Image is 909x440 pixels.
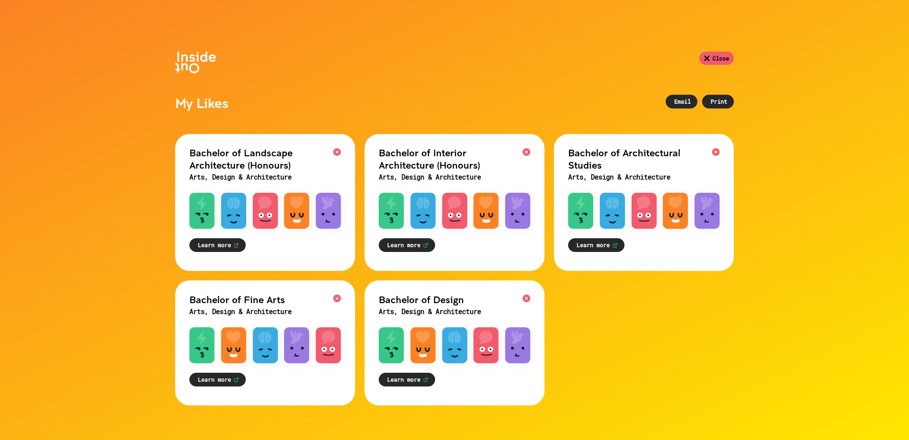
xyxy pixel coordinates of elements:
div: Print [702,95,734,108]
a: Learn more [189,373,246,386]
h3: Arts, Design & Architecture [379,305,530,318]
a: Learn more [379,373,435,386]
img: Remove Bachelor of Architectural Studies [712,148,720,156]
a: Learn more [189,238,246,252]
img: Learn more [612,242,618,248]
h2: Bachelor of Interior Architecture (Honours) [379,146,530,171]
h3: Arts, Design & Architecture [379,171,530,183]
img: Remove Bachelor of Landscape Architecture (Honours) [333,148,341,156]
div: Email [666,95,697,108]
img: Learn more [423,377,428,383]
img: Learn more [233,242,239,248]
h3: Arts, Design & Architecture [568,171,720,183]
div: Close [699,52,734,65]
img: Remove Bachelor of Fine Arts [333,295,341,302]
h2: Bachelor of Fine Arts [189,293,341,305]
a: Learn more [568,238,624,252]
h2: Bachelor of Design [379,293,530,305]
img: Remove Bachelor of Interior Architecture (Honours) [523,148,530,156]
h3: Arts, Design & Architecture [189,171,341,183]
h3: Arts, Design & Architecture [189,305,341,318]
h2: Bachelor of Architectural Studies [568,146,720,171]
img: Learn more [423,242,428,248]
h2: Bachelor of Landscape Architecture (Honours) [189,146,341,171]
img: Remove Bachelor of Design [523,295,530,302]
a: Learn more [379,238,435,252]
img: Learn more [233,377,239,383]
